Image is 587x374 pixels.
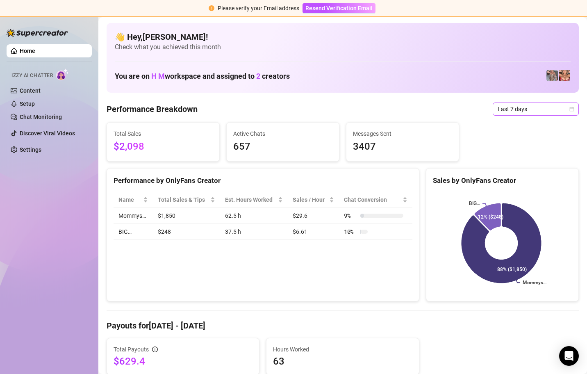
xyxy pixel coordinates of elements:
h4: 👋 Hey, [PERSON_NAME] ! [115,31,571,43]
span: Active Chats [233,129,332,138]
h4: Performance Breakdown [107,103,198,115]
th: Total Sales & Tips [153,192,220,208]
text: Mommys… [523,280,546,286]
a: Discover Viral Videos [20,130,75,137]
span: $629.4 [114,355,253,368]
div: Sales by OnlyFans Creator [433,175,572,186]
a: Content [20,87,41,94]
th: Sales / Hour [288,192,339,208]
a: Chat Monitoring [20,114,62,120]
img: AI Chatter [56,68,69,80]
span: Chat Conversion [344,195,401,204]
span: 10 % [344,227,357,236]
a: Settings [20,146,41,153]
h4: Payouts for [DATE] - [DATE] [107,320,579,331]
td: $6.61 [288,224,339,240]
span: exclamation-circle [209,5,214,11]
span: 2 [256,72,260,80]
span: info-circle [152,347,158,352]
a: Setup [20,100,35,107]
div: Please verify your Email address [218,4,299,13]
span: Total Sales & Tips [158,195,209,204]
h1: You are on workspace and assigned to creators [115,72,290,81]
span: Last 7 days [498,103,574,115]
span: Resend Verification Email [305,5,373,11]
button: Resend Verification Email [303,3,375,13]
span: 657 [233,139,332,155]
td: Mommys… [114,208,153,224]
span: Check what you achieved this month [115,43,571,52]
img: pennylondon [559,70,570,81]
span: Hours Worked [273,345,412,354]
span: Name [118,195,141,204]
img: pennylondonvip [546,70,558,81]
td: $29.6 [288,208,339,224]
div: Open Intercom Messenger [559,346,579,366]
span: Messages Sent [353,129,452,138]
span: Total Sales [114,129,213,138]
span: 9 % [344,211,357,220]
div: Performance by OnlyFans Creator [114,175,412,186]
text: BIG… [469,201,480,207]
span: calendar [569,107,574,112]
span: $2,098 [114,139,213,155]
span: Total Payouts [114,345,149,354]
td: $248 [153,224,220,240]
span: Sales / Hour [293,195,328,204]
td: BIG… [114,224,153,240]
td: $1,850 [153,208,220,224]
span: Izzy AI Chatter [11,72,53,80]
td: 37.5 h [220,224,288,240]
img: logo-BBDzfeDw.svg [7,29,68,37]
span: 3407 [353,139,452,155]
td: 62.5 h [220,208,288,224]
th: Chat Conversion [339,192,412,208]
div: Est. Hours Worked [225,195,276,204]
th: Name [114,192,153,208]
a: Home [20,48,35,54]
span: H M [151,72,165,80]
span: 63 [273,355,412,368]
